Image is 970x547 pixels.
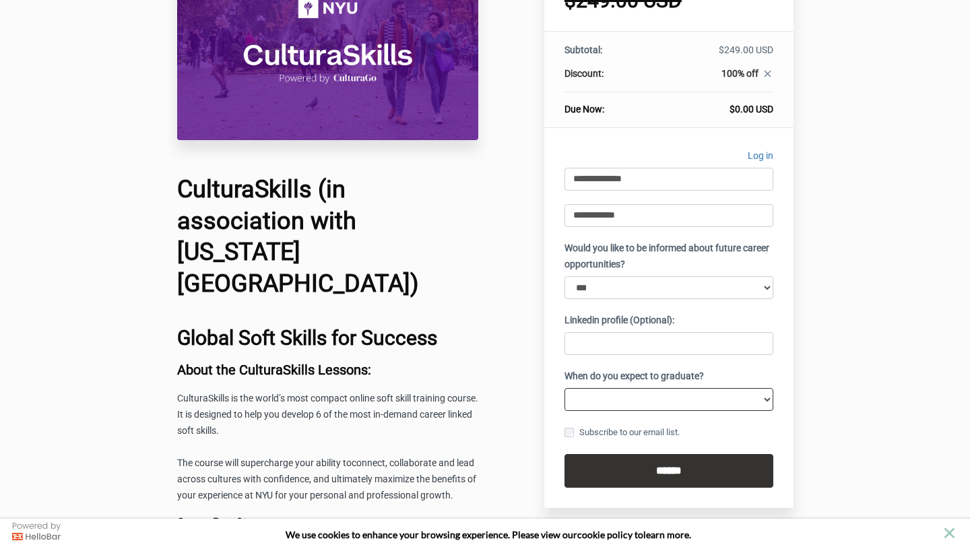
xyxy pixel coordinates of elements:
span: Subtotal: [564,44,602,55]
label: Linkedin profile (Optional): [564,313,674,329]
a: Log in [748,148,773,168]
span: 100% off [721,68,758,79]
i: close [762,68,773,79]
td: $249.00 USD [652,43,773,67]
a: cookie policy [577,529,633,540]
b: Course Benefits [177,516,251,529]
h3: About the CulturaSkills Lessons: [177,362,479,377]
th: Due Now: [564,92,652,117]
input: Subscribe to our email list. [564,428,574,437]
button: close [941,525,958,542]
label: Would you like to be informed about future career opportunities? [564,240,773,273]
span: We use cookies to enhance your browsing experience. Please view our [286,529,577,540]
label: Subscribe to our email list. [564,425,680,440]
th: Discount: [564,67,652,92]
h1: CulturaSkills (in association with [US_STATE][GEOGRAPHIC_DATA]) [177,174,479,300]
span: learn more. [643,529,691,540]
a: close [758,68,773,83]
span: connect, collaborate and lead across cultures with confidence, and ultimately maximize the benefi... [177,457,476,501]
span: The course will supercharge your ability to [177,457,352,468]
b: Global Soft Skills for Success [177,326,437,350]
label: When do you expect to graduate? [564,368,704,385]
span: $0.00 USD [730,104,773,115]
span: CulturaSkills is the world’s most compact online soft skill training course. It is designed to he... [177,393,478,436]
strong: to [635,529,643,540]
